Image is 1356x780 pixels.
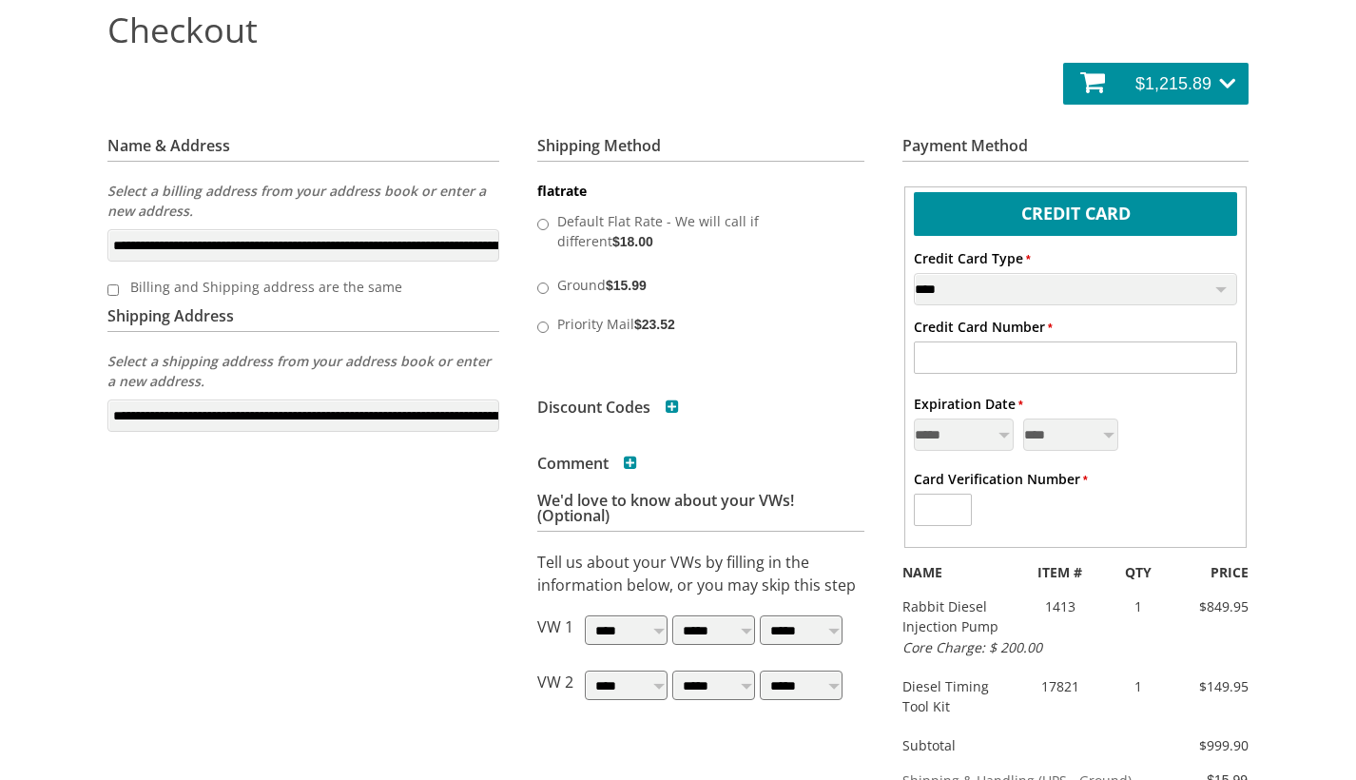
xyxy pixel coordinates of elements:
[1169,676,1263,696] div: $149.95
[914,317,1053,337] label: Credit Card Number
[537,615,573,652] p: VW 1
[1135,74,1211,93] span: $1,215.89
[1107,562,1170,582] div: QTY
[537,493,864,532] h3: We'd love to know about your VWs! (Optional)
[888,637,1138,657] div: Core Charge: $ 200.00
[537,182,864,201] dt: flatrate
[902,138,1249,162] h3: Payment Method
[1169,562,1263,582] div: PRICE
[537,138,864,162] h3: Shipping Method
[914,394,1023,414] label: Expiration Date
[537,400,679,415] h3: Discount Codes
[119,271,473,302] label: Billing and Shipping address are the same
[914,248,1031,268] label: Credit Card Type
[888,735,1189,755] div: Subtotal
[1013,676,1107,696] div: 17821
[107,181,499,221] label: Select a billing address from your address book or enter a new address.
[1169,596,1263,616] div: $849.95
[107,138,499,162] h3: Name & Address
[888,562,1013,582] div: NAME
[1107,676,1170,696] div: 1
[634,317,675,332] span: $23.52
[1189,735,1249,755] div: $999.90
[107,351,499,391] label: Select a shipping address from your address book or enter a new address.
[612,234,653,249] span: $18.00
[552,269,842,299] label: Ground
[1013,562,1107,582] div: ITEM #
[107,290,499,332] h3: Shipping Address
[552,308,842,338] label: Priority Mail
[537,551,864,596] p: Tell us about your VWs by filling in the information below, or you may skip this step
[537,671,573,707] p: VW 2
[552,205,842,255] label: Default Flat Rate - We will call if different
[914,469,1088,489] label: Card Verification Number
[1013,596,1107,616] div: 1413
[914,192,1238,231] label: Credit Card
[537,456,637,471] h3: Comment
[107,7,1249,53] h2: Checkout
[606,278,647,293] span: $15.99
[888,596,1013,636] div: Rabbit Diesel Injection Pump
[888,676,1013,716] div: Diesel Timing Tool Kit
[1107,596,1170,616] div: 1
